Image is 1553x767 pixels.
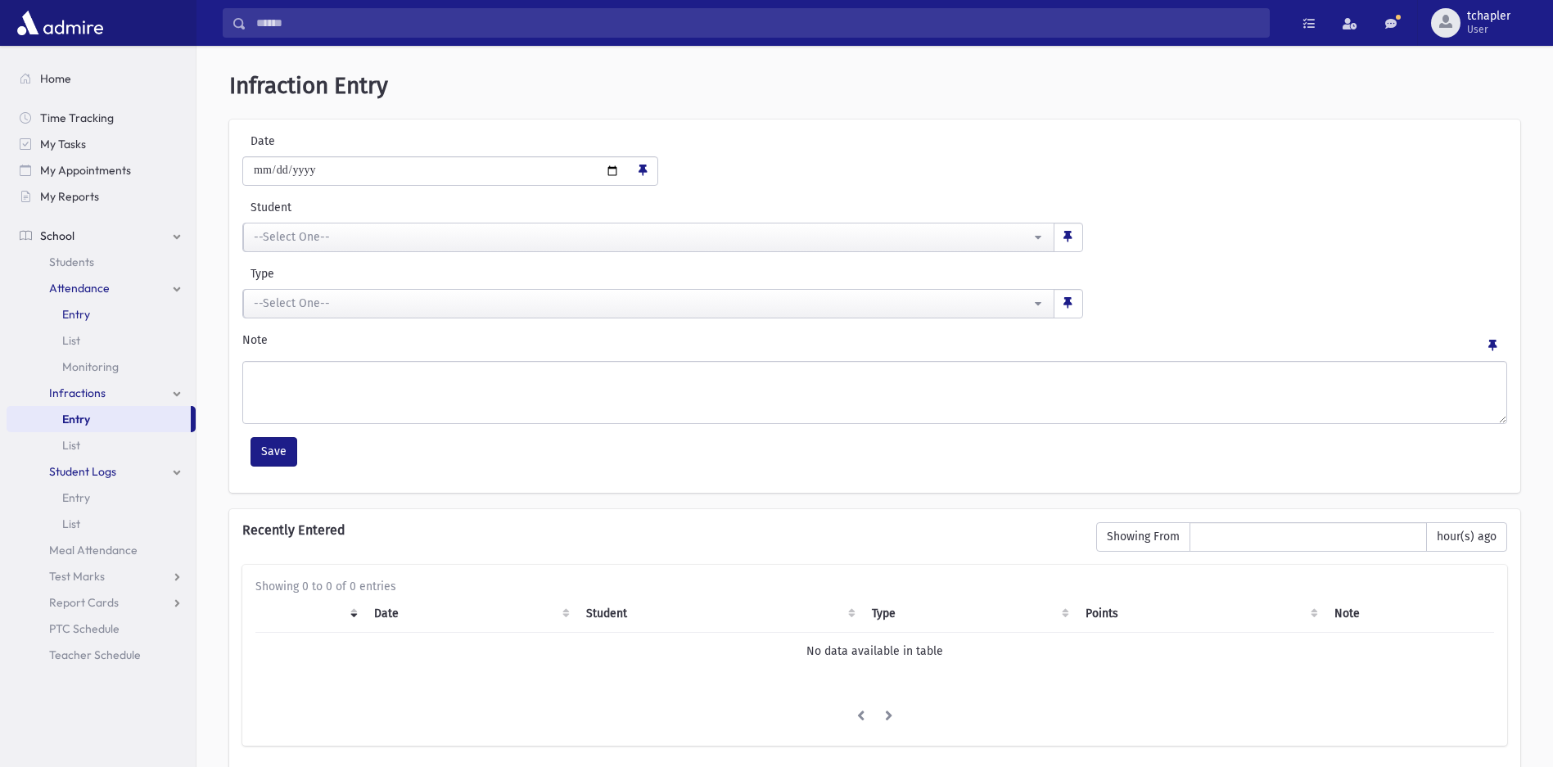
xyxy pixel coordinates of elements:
span: Students [49,255,94,269]
button: --Select One-- [243,289,1054,318]
span: Entry [62,307,90,322]
a: Test Marks [7,563,196,589]
span: tchapler [1467,10,1510,23]
span: Attendance [49,281,110,296]
span: Time Tracking [40,111,114,125]
label: Date [242,133,381,150]
a: Attendance [7,275,196,301]
span: List [62,333,80,348]
th: Date: activate to sort column ascending [364,595,576,633]
div: Showing 0 to 0 of 0 entries [255,578,1494,595]
span: hour(s) ago [1426,522,1507,552]
td: No data available in table [255,632,1494,670]
button: --Select One-- [243,223,1054,252]
a: Entry [7,406,191,432]
a: Home [7,65,196,92]
label: Type [242,265,662,282]
a: School [7,223,196,249]
a: PTC Schedule [7,616,196,642]
th: Type: activate to sort column ascending [862,595,1076,633]
div: --Select One-- [254,228,1031,246]
th: Student: activate to sort column ascending [576,595,862,633]
span: Test Marks [49,569,105,584]
span: Report Cards [49,595,119,610]
span: Student Logs [49,464,116,479]
label: Note [242,332,268,354]
h6: Recently Entered [242,522,1080,538]
span: Meal Attendance [49,543,138,557]
a: Entry [7,301,196,327]
span: Home [40,71,71,86]
span: Entry [62,412,90,426]
span: Teacher Schedule [49,647,141,662]
span: Monitoring [62,359,119,374]
span: Infractions [49,386,106,400]
a: List [7,511,196,537]
a: Students [7,249,196,275]
a: Report Cards [7,589,196,616]
span: My Reports [40,189,99,204]
span: PTC Schedule [49,621,120,636]
span: User [1467,23,1510,36]
a: My Appointments [7,157,196,183]
a: Teacher Schedule [7,642,196,668]
a: List [7,327,196,354]
input: Search [246,8,1269,38]
a: Meal Attendance [7,537,196,563]
span: My Tasks [40,137,86,151]
span: List [62,438,80,453]
a: List [7,432,196,458]
a: My Reports [7,183,196,210]
span: List [62,517,80,531]
span: Entry [62,490,90,505]
a: Time Tracking [7,105,196,131]
a: Infractions [7,380,196,406]
button: Save [251,437,297,467]
div: --Select One-- [254,295,1031,312]
img: AdmirePro [13,7,107,39]
a: Monitoring [7,354,196,380]
label: Student [242,199,802,216]
span: Infraction Entry [229,72,388,99]
span: Showing From [1096,522,1190,552]
a: Entry [7,485,196,511]
th: Points: activate to sort column ascending [1076,595,1325,633]
span: My Appointments [40,163,131,178]
a: My Tasks [7,131,196,157]
th: Note [1325,595,1494,633]
a: Student Logs [7,458,196,485]
span: School [40,228,74,243]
